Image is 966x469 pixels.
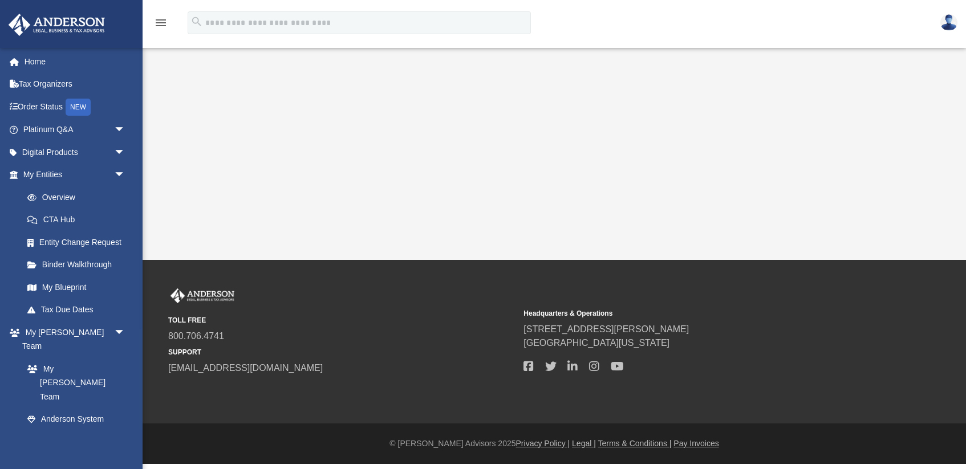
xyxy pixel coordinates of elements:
i: menu [154,16,168,30]
div: © [PERSON_NAME] Advisors 2025 [143,438,966,450]
a: My [PERSON_NAME] Team [16,357,131,408]
a: Overview [16,186,143,209]
a: [GEOGRAPHIC_DATA][US_STATE] [523,338,669,348]
small: Headquarters & Operations [523,308,871,319]
a: CTA Hub [16,209,143,231]
a: Privacy Policy | [516,439,570,448]
div: NEW [66,99,91,116]
span: arrow_drop_down [114,164,137,187]
img: Anderson Advisors Platinum Portal [168,288,237,303]
img: User Pic [940,14,957,31]
a: Pay Invoices [673,439,719,448]
small: SUPPORT [168,347,516,357]
a: Tax Organizers [8,73,143,96]
a: Tax Due Dates [16,299,143,321]
small: TOLL FREE [168,315,516,325]
a: Binder Walkthrough [16,254,143,276]
img: Anderson Advisors Platinum Portal [5,14,108,36]
a: Anderson System [16,408,137,431]
i: search [190,15,203,28]
a: Digital Productsarrow_drop_down [8,141,143,164]
span: arrow_drop_down [114,141,137,164]
a: Entity Change Request [16,231,143,254]
a: Platinum Q&Aarrow_drop_down [8,119,143,141]
a: My Blueprint [16,276,137,299]
a: Terms & Conditions | [598,439,672,448]
a: Legal | [572,439,596,448]
span: arrow_drop_down [114,321,137,344]
a: My [PERSON_NAME] Teamarrow_drop_down [8,321,137,357]
a: [STREET_ADDRESS][PERSON_NAME] [523,324,689,334]
a: My Entitiesarrow_drop_down [8,164,143,186]
a: menu [154,22,168,30]
a: Client Referrals [16,430,137,453]
a: Order StatusNEW [8,95,143,119]
a: 800.706.4741 [168,331,224,341]
a: Home [8,50,143,73]
a: [EMAIL_ADDRESS][DOMAIN_NAME] [168,363,323,373]
span: arrow_drop_down [114,119,137,142]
